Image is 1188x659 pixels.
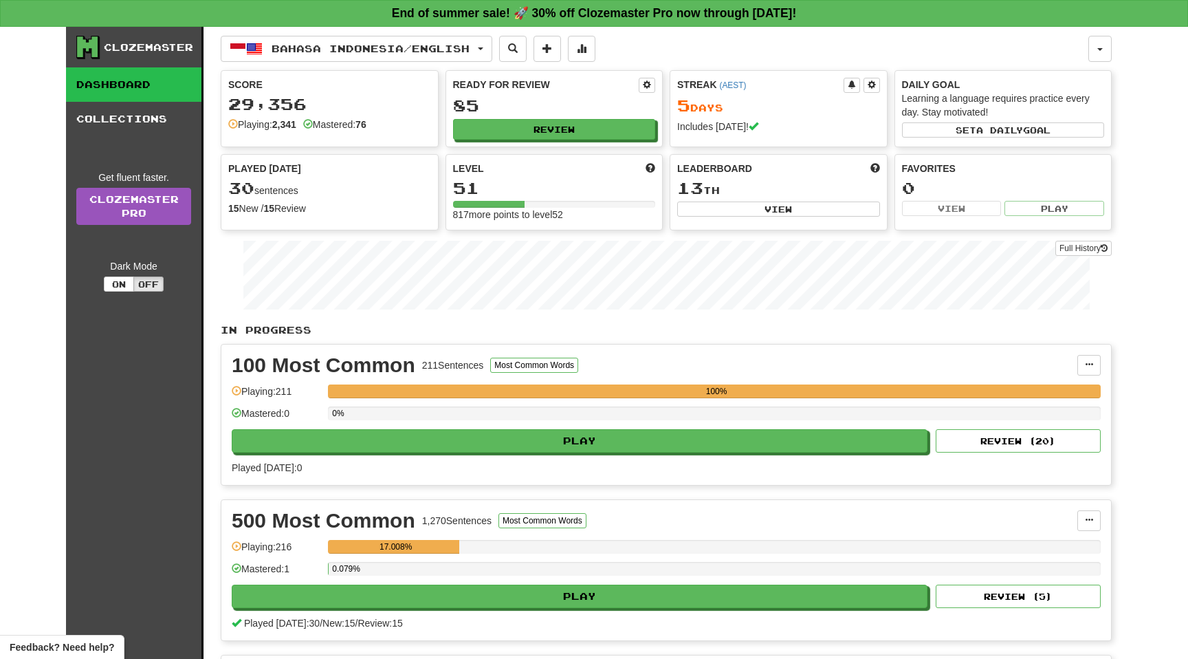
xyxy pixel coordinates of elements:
div: Clozemaster [104,41,193,54]
div: Includes [DATE]! [677,120,880,133]
div: Learning a language requires practice every day. Stay motivated! [902,91,1105,119]
strong: 15 [263,203,274,214]
div: Playing: 211 [232,385,321,407]
button: Off [133,277,164,292]
button: Review [453,119,656,140]
p: In Progress [221,323,1112,337]
button: Play [232,585,927,608]
button: Most Common Words [490,358,578,373]
strong: 76 [355,119,366,130]
a: Collections [66,102,201,136]
button: More stats [568,36,595,62]
div: Get fluent faster. [76,171,191,184]
div: Day s [677,97,880,115]
div: sentences [228,180,431,197]
div: 500 Most Common [232,510,415,531]
div: 100% [332,385,1101,398]
div: 85 [453,97,656,114]
span: Played [DATE]: 30 [244,618,320,629]
button: Add sentence to collection [533,36,561,62]
span: Played [DATE] [228,162,301,175]
button: Play [232,429,927,453]
button: Bahasa Indonesia/English [221,36,492,62]
div: 0 [902,180,1105,197]
div: 17.008% [332,540,459,554]
button: View [902,201,1002,216]
span: Level [453,162,484,175]
div: Playing: 216 [232,540,321,563]
span: Open feedback widget [10,640,114,654]
strong: 15 [228,203,239,214]
span: Review: 15 [357,618,402,629]
button: On [104,277,134,292]
span: Played [DATE]: 0 [232,462,302,473]
button: Seta dailygoal [902,122,1105,138]
span: 30 [228,178,254,197]
span: Score more points to level up [646,162,655,175]
strong: 2,341 [272,119,296,130]
div: 100 Most Common [232,355,415,376]
div: 817 more points to level 52 [453,208,656,222]
strong: End of summer sale! 🚀 30% off Clozemaster Pro now through [DATE]! [392,6,797,20]
div: Favorites [902,162,1105,175]
div: New / Review [228,202,431,215]
div: Ready for Review [453,78,639,91]
div: Mastered: 0 [232,407,321,429]
a: ClozemasterPro [76,188,191,225]
span: 5 [677,96,690,115]
div: 51 [453,180,656,197]
button: Most Common Words [498,513,586,528]
button: Review (20) [936,429,1101,453]
div: 211 Sentences [422,358,484,372]
div: Playing: [228,118,296,131]
button: Play [1004,201,1104,216]
button: Full History [1055,241,1112,256]
span: / [320,618,322,629]
button: Search sentences [499,36,527,62]
div: Streak [677,78,844,91]
span: Bahasa Indonesia / English [272,43,470,54]
div: Mastered: [303,118,366,131]
button: Review (5) [936,585,1101,608]
a: (AEST) [719,80,746,90]
span: Leaderboard [677,162,752,175]
div: Mastered: 1 [232,562,321,585]
span: New: 15 [322,618,355,629]
span: This week in points, UTC [870,162,880,175]
span: / [355,618,358,629]
button: View [677,202,880,217]
div: Daily Goal [902,78,1105,91]
div: th [677,180,880,197]
span: a daily [976,125,1023,135]
div: 1,270 Sentences [422,514,492,528]
div: 29,356 [228,96,431,113]
span: 13 [677,178,703,197]
a: Dashboard [66,67,201,102]
div: Score [228,78,431,91]
div: Dark Mode [76,259,191,273]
